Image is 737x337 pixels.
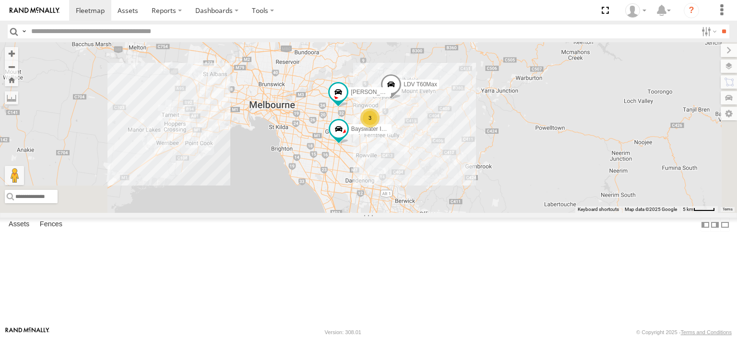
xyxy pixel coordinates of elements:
button: Drag Pegman onto the map to open Street View [5,166,24,185]
label: Map Settings [721,107,737,120]
button: Zoom Home [5,73,18,86]
label: Dock Summary Table to the Right [710,218,720,232]
a: Terms and Conditions [681,329,732,335]
span: Map data ©2025 Google [625,207,677,212]
button: Map Scale: 5 km per 41 pixels [680,206,718,213]
img: rand-logo.svg [10,7,59,14]
label: Assets [4,218,34,232]
label: Search Query [20,24,28,38]
div: © Copyright 2025 - [636,329,732,335]
span: Bayswater Isuzu FRR [351,126,407,132]
button: Keyboard shortcuts [578,206,619,213]
i: ? [684,3,699,18]
label: Fences [35,218,67,232]
div: 3 [360,108,380,128]
label: Hide Summary Table [720,218,730,232]
label: Measure [5,91,18,105]
button: Zoom out [5,60,18,73]
a: Terms (opens in new tab) [723,207,733,211]
div: Shaun Desmond [622,3,650,18]
div: Version: 308.01 [325,329,361,335]
label: Dock Summary Table to the Left [701,218,710,232]
a: Visit our Website [5,327,49,337]
button: Zoom in [5,47,18,60]
span: [PERSON_NAME] [351,89,398,95]
span: 5 km [683,207,693,212]
span: LDV T60Max [404,81,437,88]
label: Search Filter Options [698,24,718,38]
